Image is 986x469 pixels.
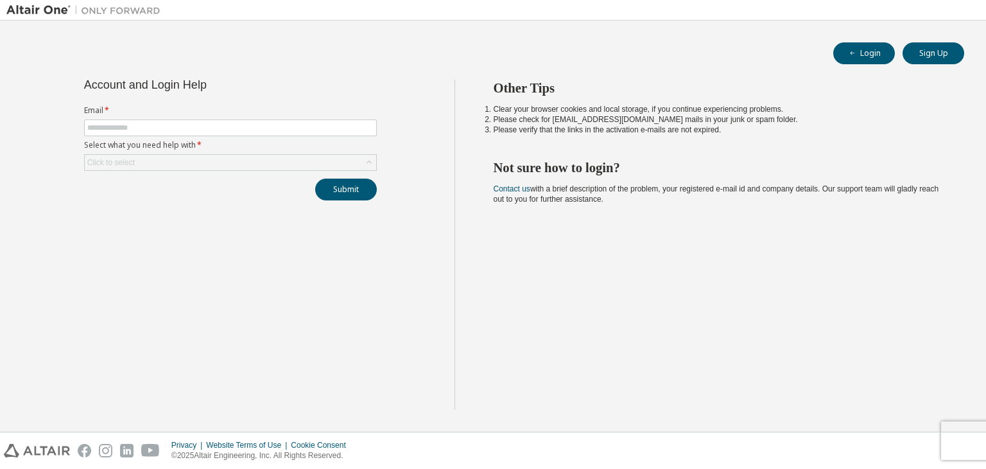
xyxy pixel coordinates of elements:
li: Please check for [EMAIL_ADDRESS][DOMAIN_NAME] mails in your junk or spam folder. [494,114,942,125]
div: Account and Login Help [84,80,318,90]
label: Email [84,105,377,116]
li: Clear your browser cookies and local storage, if you continue experiencing problems. [494,104,942,114]
img: facebook.svg [78,444,91,457]
h2: Other Tips [494,80,942,96]
h2: Not sure how to login? [494,159,942,176]
div: Click to select [87,157,135,168]
button: Submit [315,179,377,200]
span: with a brief description of the problem, your registered e-mail id and company details. Our suppo... [494,184,939,204]
div: Privacy [171,440,206,450]
div: Cookie Consent [291,440,353,450]
label: Select what you need help with [84,140,377,150]
button: Login [833,42,895,64]
p: © 2025 Altair Engineering, Inc. All Rights Reserved. [171,450,354,461]
img: youtube.svg [141,444,160,457]
img: altair_logo.svg [4,444,70,457]
div: Website Terms of Use [206,440,291,450]
li: Please verify that the links in the activation e-mails are not expired. [494,125,942,135]
img: linkedin.svg [120,444,134,457]
div: Click to select [85,155,376,170]
img: Altair One [6,4,167,17]
a: Contact us [494,184,530,193]
img: instagram.svg [99,444,112,457]
button: Sign Up [903,42,964,64]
